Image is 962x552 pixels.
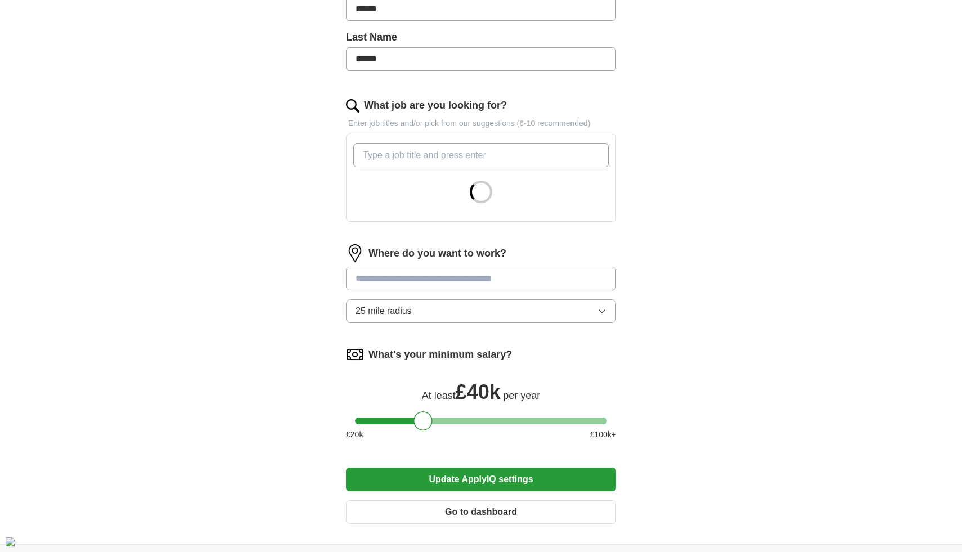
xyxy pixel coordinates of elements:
[346,30,616,45] label: Last Name
[356,304,412,318] span: 25 mile radius
[346,429,363,441] span: £ 20 k
[6,537,15,546] div: Cookie consent button
[590,429,616,441] span: £ 100 k+
[368,246,506,261] label: Where do you want to work?
[353,143,609,167] input: Type a job title and press enter
[346,468,616,491] button: Update ApplyIQ settings
[346,500,616,524] button: Go to dashboard
[422,390,456,401] span: At least
[346,299,616,323] button: 25 mile radius
[346,118,616,129] p: Enter job titles and/or pick from our suggestions (6-10 recommended)
[456,380,501,403] span: £ 40k
[6,537,15,546] img: Cookie%20settings
[346,99,359,113] img: search.png
[368,347,512,362] label: What's your minimum salary?
[346,345,364,363] img: salary.png
[364,98,507,113] label: What job are you looking for?
[503,390,540,401] span: per year
[346,244,364,262] img: location.png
